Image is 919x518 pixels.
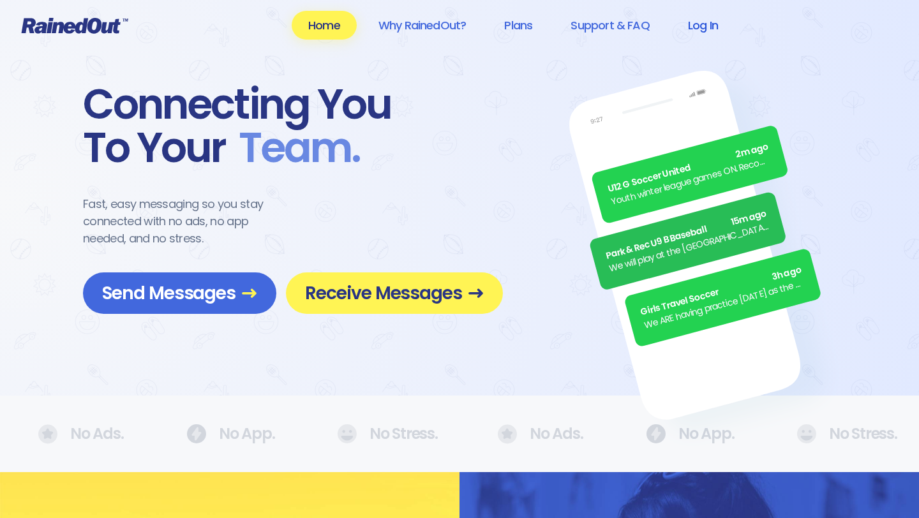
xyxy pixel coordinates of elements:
div: We will play at the [GEOGRAPHIC_DATA]. Wear white, be at the field by 5pm. [608,219,772,276]
div: No Stress. [337,424,421,443]
div: No Ads. [38,424,110,444]
div: No App. [646,424,720,443]
div: We ARE having practice [DATE] as the sun is finally out. [643,276,807,332]
div: U12 G Soccer United [606,140,770,196]
span: 2m ago [735,140,770,162]
div: Girls Travel Soccer [639,263,803,320]
span: Send Messages [102,282,257,304]
a: Receive Messages [286,272,503,314]
img: No Ads. [646,424,666,443]
div: No App. [186,424,260,443]
a: Log In [671,11,735,40]
a: Home [292,11,357,40]
div: Youth winter league games ON. Recommend running shoes/sneakers for players as option for footwear. [609,153,773,209]
a: Plans [488,11,549,40]
span: Team . [226,126,360,170]
div: Fast, easy messaging so you stay connected with no ads, no app needed, and no stress. [83,195,287,247]
span: 3h ago [770,263,803,285]
a: Send Messages [83,272,276,314]
a: Why RainedOut? [362,11,483,40]
img: No Ads. [498,424,517,444]
img: No Ads. [796,424,816,443]
img: No Ads. [186,424,206,443]
span: Receive Messages [305,282,484,304]
div: Park & Rec U9 B Baseball [604,207,768,263]
span: 15m ago [729,207,768,229]
div: No Ads. [498,424,569,444]
div: No Stress. [796,424,881,443]
img: No Ads. [38,424,57,444]
div: Connecting You To Your [83,83,503,170]
img: No Ads. [337,424,357,443]
a: Support & FAQ [554,11,666,40]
